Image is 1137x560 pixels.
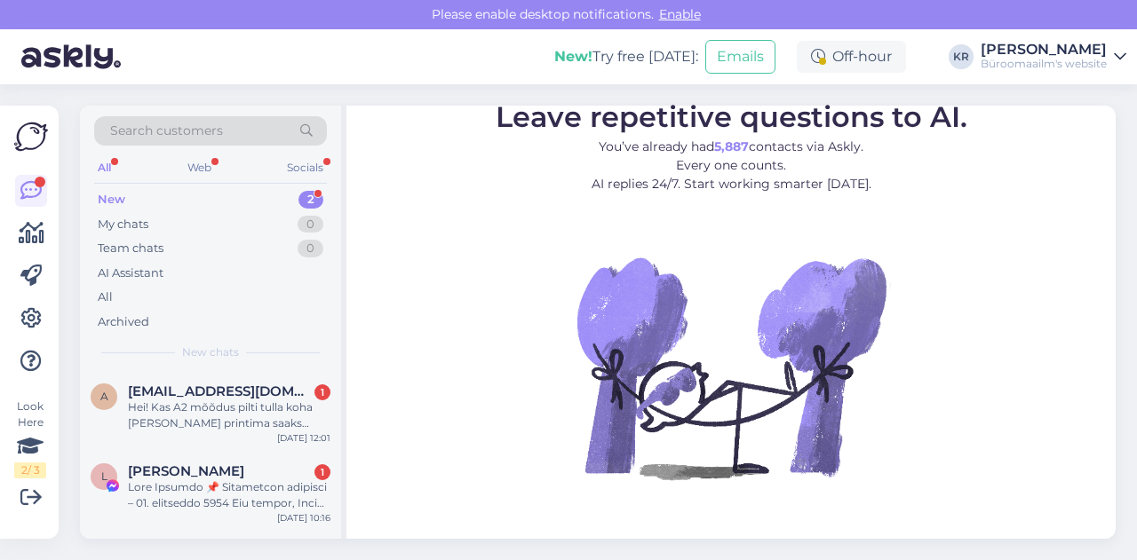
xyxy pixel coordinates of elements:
[110,122,223,140] span: Search customers
[554,46,698,67] div: Try free [DATE]:
[654,6,706,22] span: Enable
[128,399,330,431] div: Hei! Kas A2 mõõdus pilti tulla koha [PERSON_NAME] printima saaks [PERSON_NAME]?:)
[314,384,330,400] div: 1
[298,240,323,257] div: 0
[298,191,323,209] div: 2
[128,383,313,399] span: anetehelstein@gmail.com
[714,138,749,154] b: 5,887
[98,216,148,233] div: My chats
[496,138,967,193] p: You’ve already had contacts via Askly. Every one counts. AI replies 24/7. Start working smarter [...
[298,216,323,233] div: 0
[98,240,163,257] div: Team chats
[949,44,974,69] div: KR
[184,156,215,179] div: Web
[128,463,244,479] span: Lee Zee
[981,43,1107,57] div: [PERSON_NAME]
[981,57,1107,71] div: Büroomaailm's website
[797,41,906,73] div: Off-hour
[98,264,163,282] div: AI Assistant
[981,43,1126,71] a: [PERSON_NAME]Büroomaailm's website
[705,40,775,74] button: Emails
[94,156,115,179] div: All
[277,511,330,525] div: [DATE] 10:16
[14,398,46,478] div: Look Here
[314,464,330,480] div: 1
[101,469,107,483] span: L
[182,344,239,360] span: New chats
[14,120,48,154] img: Askly Logo
[571,208,891,527] img: No Chat active
[98,288,113,306] div: All
[100,390,108,403] span: a
[496,99,967,134] span: Leave repetitive questions to AI.
[283,156,327,179] div: Socials
[14,462,46,478] div: 2 / 3
[98,313,149,331] div: Archived
[98,191,125,209] div: New
[277,431,330,445] div: [DATE] 12:01
[554,48,592,65] b: New!
[128,479,330,511] div: Lore Ipsumdo 📌 Sitametcon adipisci – 01. elitseddo 5954 Eiu tempor, Incid utlabo etdo magn aliqu ...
